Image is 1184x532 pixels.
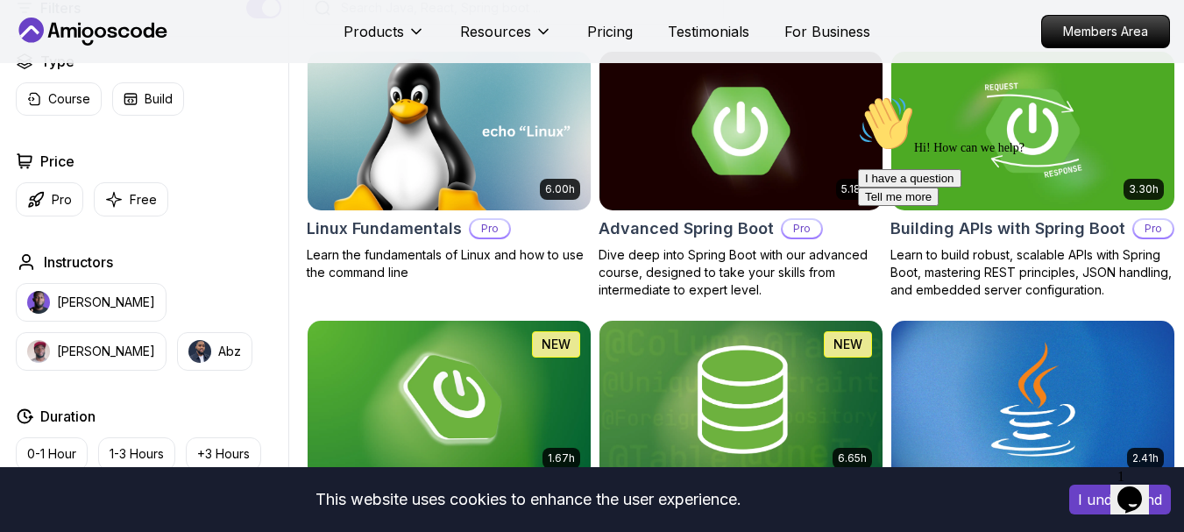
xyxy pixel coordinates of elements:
[16,182,83,216] button: Pro
[44,252,113,273] h2: Instructors
[783,220,821,238] p: Pro
[27,445,76,463] p: 0-1 Hour
[27,340,50,363] img: instructor img
[841,182,867,196] p: 5.18h
[16,332,167,371] button: instructor img[PERSON_NAME]
[307,246,592,281] p: Learn the fundamentals of Linux and how to use the command line
[542,336,571,353] p: NEW
[784,21,870,42] a: For Business
[52,191,72,209] p: Pro
[838,451,867,465] p: 6.65h
[851,89,1166,453] iframe: chat widget
[599,321,883,479] img: Spring Data JPA card
[668,21,749,42] a: Testimonials
[1041,15,1170,48] a: Members Area
[7,7,63,63] img: :wave:
[308,321,591,479] img: Spring Boot for Beginners card
[545,182,575,196] p: 6.00h
[48,90,90,108] p: Course
[833,336,862,353] p: NEW
[548,451,575,465] p: 1.67h
[218,343,241,360] p: Abz
[7,53,174,66] span: Hi! How can we help?
[592,47,890,214] img: Advanced Spring Boot card
[110,445,164,463] p: 1-3 Hours
[40,406,96,427] h2: Duration
[1042,16,1169,47] p: Members Area
[16,82,102,116] button: Course
[308,52,591,210] img: Linux Fundamentals card
[1132,451,1159,465] p: 2.41h
[599,51,883,299] a: Advanced Spring Boot card5.18hAdvanced Spring BootProDive deep into Spring Boot with our advanced...
[16,437,88,471] button: 0-1 Hour
[57,294,155,311] p: [PERSON_NAME]
[307,216,462,241] h2: Linux Fundamentals
[460,21,552,56] button: Resources
[57,343,155,360] p: [PERSON_NAME]
[27,291,50,314] img: instructor img
[7,7,323,117] div: 👋Hi! How can we help?I have a questionTell me more
[587,21,633,42] a: Pricing
[471,220,509,238] p: Pro
[186,437,261,471] button: +3 Hours
[177,332,252,371] button: instructor imgAbz
[344,21,425,56] button: Products
[7,81,110,99] button: I have a question
[40,151,74,172] h2: Price
[344,21,404,42] p: Products
[599,246,883,299] p: Dive deep into Spring Boot with our advanced course, designed to take your skills from intermedia...
[1069,485,1171,514] button: Accept cookies
[145,90,173,108] p: Build
[98,437,175,471] button: 1-3 Hours
[130,191,157,209] p: Free
[599,216,774,241] h2: Advanced Spring Boot
[94,182,168,216] button: Free
[307,51,592,281] a: Linux Fundamentals card6.00hLinux FundamentalsProLearn the fundamentals of Linux and how to use t...
[197,445,250,463] p: +3 Hours
[188,340,211,363] img: instructor img
[112,82,184,116] button: Build
[7,99,88,117] button: Tell me more
[16,283,167,322] button: instructor img[PERSON_NAME]
[1110,462,1166,514] iframe: chat widget
[13,480,1043,519] div: This website uses cookies to enhance the user experience.
[460,21,531,42] p: Resources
